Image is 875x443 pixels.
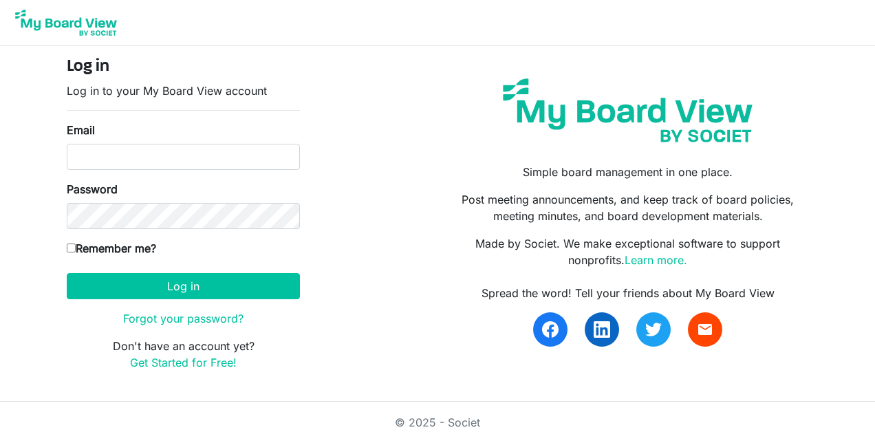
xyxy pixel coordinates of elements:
[448,164,808,180] p: Simple board management in one place.
[697,321,713,338] span: email
[67,181,118,197] label: Password
[11,6,121,40] img: My Board View Logo
[67,83,300,99] p: Log in to your My Board View account
[542,321,559,338] img: facebook.svg
[130,356,237,369] a: Get Started for Free!
[448,191,808,224] p: Post meeting announcements, and keep track of board policies, meeting minutes, and board developm...
[67,57,300,77] h4: Log in
[123,312,244,325] a: Forgot your password?
[67,240,156,257] label: Remember me?
[493,68,763,153] img: my-board-view-societ.svg
[645,321,662,338] img: twitter.svg
[448,235,808,268] p: Made by Societ. We make exceptional software to support nonprofits.
[395,415,480,429] a: © 2025 - Societ
[625,253,687,267] a: Learn more.
[448,285,808,301] div: Spread the word! Tell your friends about My Board View
[67,338,300,371] p: Don't have an account yet?
[688,312,722,347] a: email
[594,321,610,338] img: linkedin.svg
[67,122,95,138] label: Email
[67,244,76,252] input: Remember me?
[67,273,300,299] button: Log in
